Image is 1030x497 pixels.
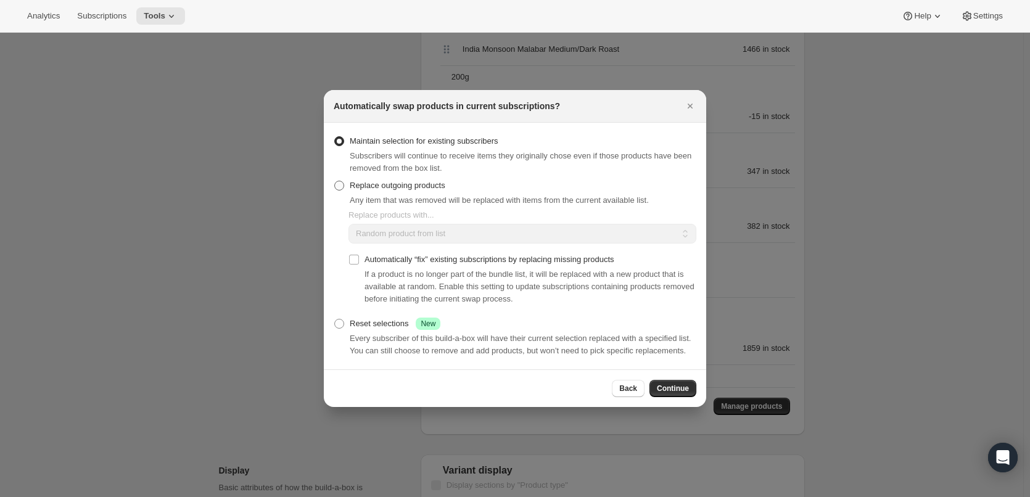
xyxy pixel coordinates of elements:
[350,136,498,146] span: Maintain selection for existing subscribers
[954,7,1010,25] button: Settings
[70,7,134,25] button: Subscriptions
[973,11,1003,21] span: Settings
[365,269,694,303] span: If a product is no longer part of the bundle list, it will be replaced with a new product that is...
[657,384,689,393] span: Continue
[350,181,445,190] span: Replace outgoing products
[682,97,699,115] button: Close
[350,334,691,355] span: Every subscriber of this build-a-box will have their current selection replaced with a specified ...
[334,100,560,112] h2: Automatically swap products in current subscriptions?
[365,255,614,264] span: Automatically “fix” existing subscriptions by replacing missing products
[350,318,440,330] div: Reset selections
[894,7,950,25] button: Help
[421,319,435,329] span: New
[20,7,67,25] button: Analytics
[914,11,931,21] span: Help
[136,7,185,25] button: Tools
[348,210,434,220] span: Replace products with...
[350,151,691,173] span: Subscribers will continue to receive items they originally chose even if those products have been...
[144,11,165,21] span: Tools
[988,443,1018,472] div: Open Intercom Messenger
[619,384,637,393] span: Back
[649,380,696,397] button: Continue
[27,11,60,21] span: Analytics
[612,380,645,397] button: Back
[350,195,649,205] span: Any item that was removed will be replaced with items from the current available list.
[77,11,126,21] span: Subscriptions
